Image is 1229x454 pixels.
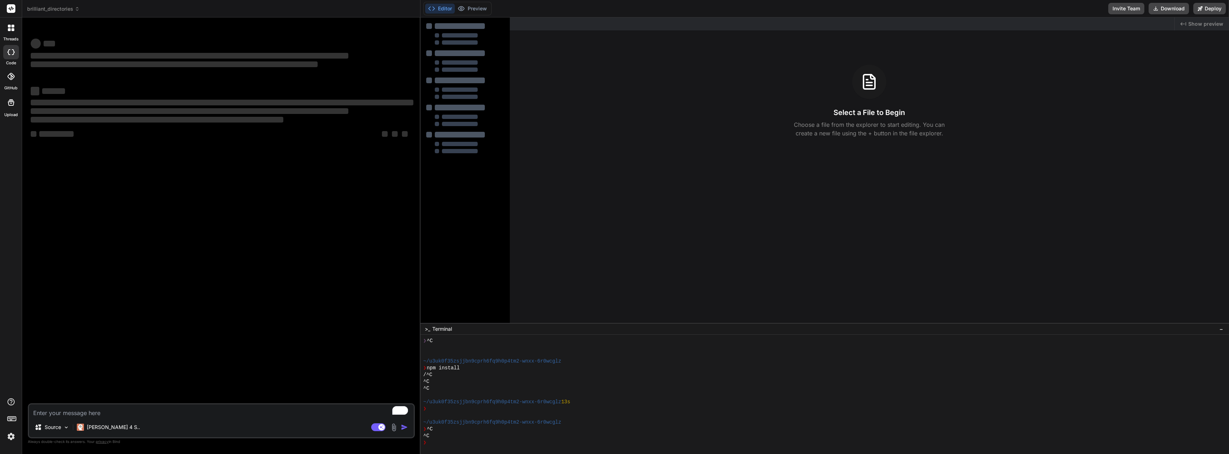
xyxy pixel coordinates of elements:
span: ❯ [423,426,427,433]
span: npm install [427,365,459,371]
span: ❯ [423,405,427,412]
span: privacy [96,439,109,444]
span: ‌ [39,131,74,137]
span: ‌ [392,131,398,137]
span: ‌ [31,117,283,123]
span: ‌ [31,61,318,67]
img: Pick Models [63,424,69,430]
label: Upload [4,112,18,118]
span: >_ [425,325,430,333]
button: Invite Team [1108,3,1144,14]
span: ‌ [402,131,408,137]
span: ‌ [31,53,348,59]
button: Preview [455,4,490,14]
span: − [1219,325,1223,333]
img: Claude 4 Sonnet [77,424,84,431]
span: ~/u3uk0f35zsjjbn9cprh6fq9h0p4tm2-wnxx-6r0wcglz [423,419,561,426]
span: Show preview [1188,20,1223,28]
span: ‌ [382,131,388,137]
span: ~/u3uk0f35zsjjbn9cprh6fq9h0p4tm2-wnxx-6r0wcglz [423,358,561,365]
p: Choose a file from the explorer to start editing. You can create a new file using the + button in... [789,120,949,138]
label: code [6,60,16,66]
span: ‌ [31,100,413,105]
label: threads [3,36,19,42]
span: ^C [423,385,429,392]
span: ‌ [42,88,65,94]
span: ‌ [31,108,348,114]
h3: Select a File to Begin [834,108,905,118]
span: ^C [427,338,433,344]
span: ‌ [31,39,41,49]
span: ‌ [44,41,55,46]
button: Deploy [1193,3,1226,14]
img: attachment [390,423,398,431]
img: icon [401,424,408,431]
span: ‌ [31,87,39,95]
p: Source [45,424,61,431]
span: ❯ [423,365,427,371]
button: − [1218,323,1225,335]
span: ❯ [423,338,427,344]
img: settings [5,430,17,443]
span: Terminal [432,325,452,333]
label: GitHub [4,85,18,91]
p: [PERSON_NAME] 4 S.. [87,424,140,431]
span: ^C [427,426,433,433]
span: 13s [561,399,570,405]
span: ~/u3uk0f35zsjjbn9cprh6fq9h0p4tm2-wnxx-6r0wcglz [423,399,561,405]
span: brilliant_directories [27,5,80,13]
span: ^C [423,433,429,439]
p: Always double-check its answers. Your in Bind [28,438,415,445]
span: ‌ [31,131,36,137]
span: /^C [423,371,432,378]
button: Download [1149,3,1189,14]
button: Editor [425,4,455,14]
span: ^C [423,378,429,385]
textarea: To enrich screen reader interactions, please activate Accessibility in Grammarly extension settings [29,404,414,417]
